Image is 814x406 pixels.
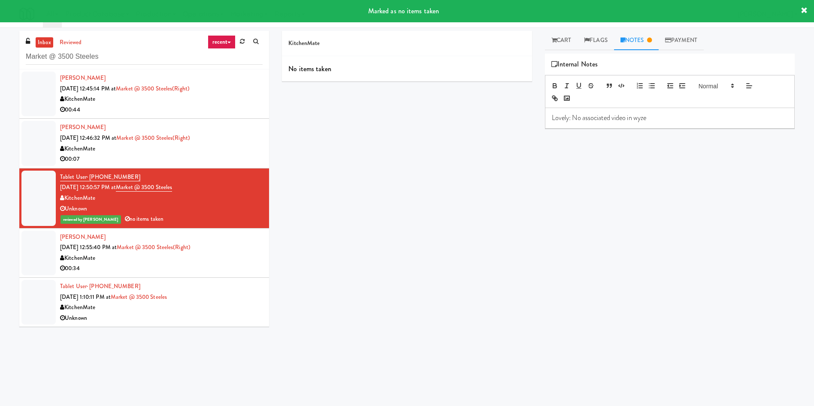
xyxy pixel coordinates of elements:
[545,31,578,50] a: Cart
[578,31,614,50] a: Flags
[26,49,263,65] input: Search vision orders
[60,233,106,241] a: [PERSON_NAME]
[116,183,172,192] a: Market @ 3500 Steeles
[368,6,439,16] span: Marked as no items taken
[60,74,106,82] a: [PERSON_NAME]
[552,113,788,123] p: Lovely: No associated video in wyze
[659,31,704,50] a: Payment
[111,293,167,301] a: Market @ 3500 Steeles
[551,58,598,71] span: Internal Notes
[208,35,236,49] a: recent
[19,278,269,327] li: Tablet User· [PHONE_NUMBER][DATE] 1:10:11 PM atMarket @ 3500 SteelesKitchenMateUnknown
[60,105,263,115] div: 00:44
[288,40,525,47] h5: KitchenMate
[87,282,140,290] span: · [PHONE_NUMBER]
[282,56,532,82] div: No items taken
[125,215,164,223] span: no items taken
[19,168,269,229] li: Tablet User· [PHONE_NUMBER][DATE] 12:50:57 PM atMarket @ 3500 SteelesKitchenMateUnknownreviewed b...
[87,173,140,181] span: · [PHONE_NUMBER]
[116,84,190,93] a: Market @ 3500 Steeles(Right)
[57,37,84,48] a: reviewed
[60,144,263,154] div: KitchenMate
[19,229,269,278] li: [PERSON_NAME][DATE] 12:55:40 PM atMarket @ 3500 Steeles(Right)KitchenMate00:34
[60,293,111,301] span: [DATE] 1:10:11 PM at
[60,154,263,165] div: 00:07
[60,193,263,204] div: KitchenMate
[117,243,191,251] a: Market @ 3500 Steeles(Right)
[60,302,263,313] div: KitchenMate
[60,173,140,181] a: Tablet User· [PHONE_NUMBER]
[60,243,117,251] span: [DATE] 12:55:40 PM at
[60,204,263,214] div: Unknown
[60,183,116,191] span: [DATE] 12:50:57 PM at
[61,215,121,224] span: reviewed by [PERSON_NAME]
[60,134,116,142] span: [DATE] 12:46:32 PM at
[36,37,53,48] a: inbox
[60,282,140,290] a: Tablet User· [PHONE_NUMBER]
[60,263,263,274] div: 00:34
[60,84,116,93] span: [DATE] 12:45:14 PM at
[60,94,263,105] div: KitchenMate
[116,134,190,142] a: Market @ 3500 Steeles(Right)
[614,31,659,50] a: Notes
[60,313,263,324] div: Unknown
[19,119,269,168] li: [PERSON_NAME][DATE] 12:46:32 PM atMarket @ 3500 Steeles(Right)KitchenMate00:07
[60,123,106,131] a: [PERSON_NAME]
[60,253,263,264] div: KitchenMate
[19,69,269,119] li: [PERSON_NAME][DATE] 12:45:14 PM atMarket @ 3500 Steeles(Right)KitchenMate00:44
